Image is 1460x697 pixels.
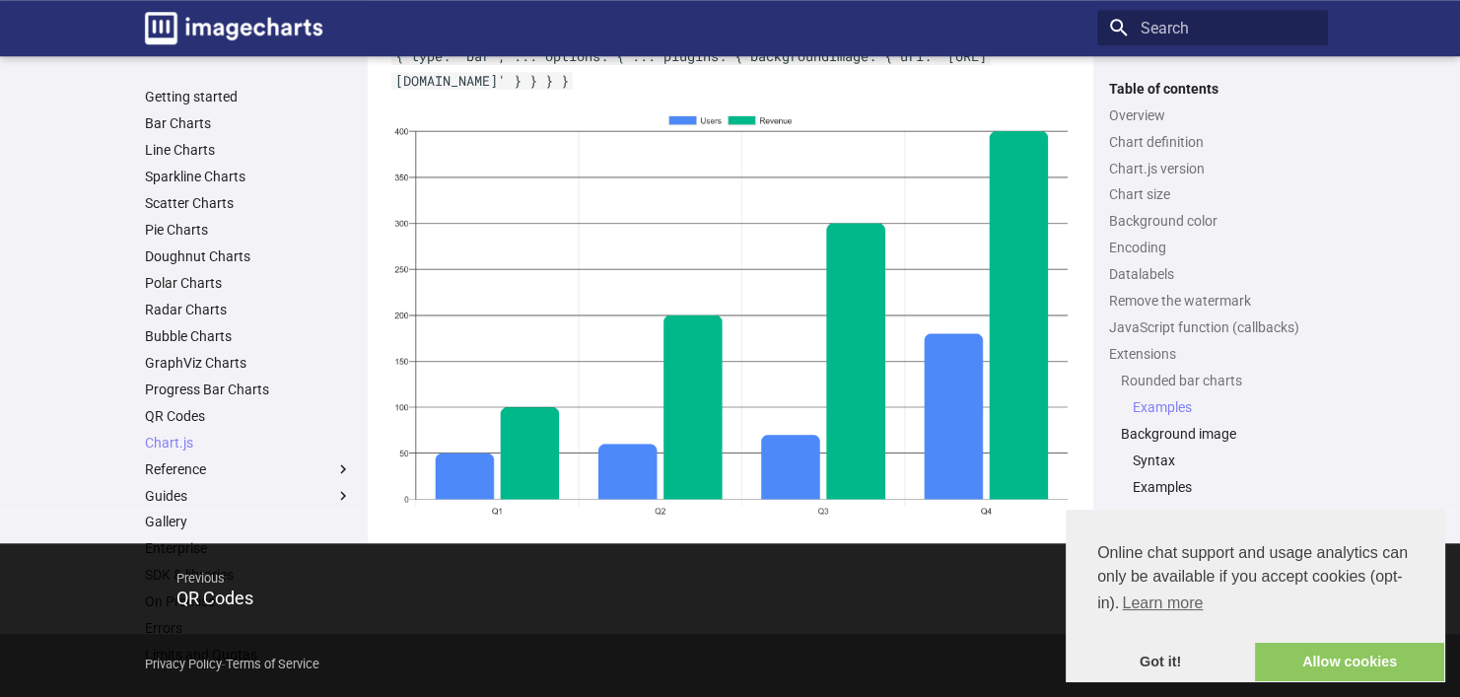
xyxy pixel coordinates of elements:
label: Guides [145,487,352,505]
a: Doughnut Charts [145,247,352,265]
nav: Background image [1121,452,1316,496]
div: cookieconsent [1066,510,1444,681]
a: PreviousQR Codes [133,547,730,630]
a: Gallery [145,513,352,530]
span: Online chat support and usage analytics can only be available if you accept cookies (opt-in). [1097,541,1413,618]
a: Radar Charts [145,301,352,318]
a: Pie Charts [145,221,352,239]
a: Datalabels [1109,265,1316,283]
a: dismiss cookie message [1066,643,1255,682]
nav: Rounded bar charts [1121,398,1316,416]
a: NextChart Type [730,547,1328,630]
a: Bar Charts [145,114,352,132]
a: Examples [1133,398,1316,416]
a: Remove the watermark [1109,292,1316,310]
a: Chart size [1109,185,1316,203]
label: Reference [145,460,352,478]
a: allow cookies [1255,643,1444,682]
a: Bubble Charts [145,327,352,345]
label: Table of contents [1097,80,1328,98]
a: Encoding [1109,239,1316,256]
a: QR Codes [145,407,352,425]
a: Chart.js [145,434,352,452]
nav: Extensions [1109,372,1316,496]
nav: Table of contents [1097,80,1328,496]
a: Enterprise [145,539,352,557]
span: Next [730,555,1281,602]
a: Overview [1109,106,1316,124]
a: Scatter Charts [145,194,352,212]
a: Getting started [145,88,352,105]
a: Sparkline Charts [145,168,352,185]
a: Polar Charts [145,274,352,292]
span: QR Codes [176,588,253,608]
span: Previous [157,555,707,602]
a: Limits and Quotas [145,646,352,663]
a: Line Charts [145,141,352,159]
img: chart [391,109,1070,520]
a: Errors [145,619,352,637]
a: Chart.js version [1109,160,1316,177]
a: Extensions [1109,345,1316,363]
a: Image-Charts documentation [137,4,330,52]
a: On Premise [145,592,352,610]
a: Rounded bar charts [1121,372,1316,389]
a: SDK & libraries [145,566,352,584]
a: learn more about cookies [1119,589,1206,618]
a: Status Page [145,672,352,690]
a: GraphViz Charts [145,354,352,372]
a: Examples [1133,478,1316,496]
img: logo [145,12,322,44]
a: Syntax [1133,452,1316,469]
a: JavaScript function (callbacks) [1109,318,1316,336]
a: Progress Bar Charts [145,381,352,398]
a: Chart definition [1109,133,1316,151]
a: Background color [1109,212,1316,230]
input: Search [1097,10,1328,45]
a: Background image [1121,425,1316,443]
